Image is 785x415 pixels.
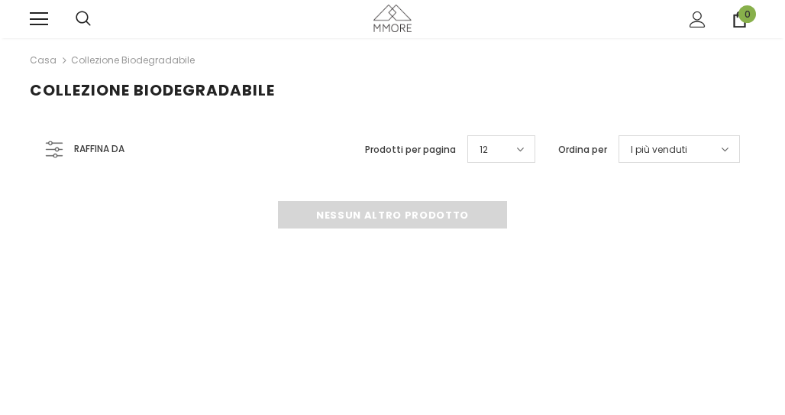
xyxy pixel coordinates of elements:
label: Ordina per [558,142,607,157]
span: I più venduti [631,142,687,157]
label: Prodotti per pagina [365,142,456,157]
span: Raffina da [74,141,124,157]
a: Collezione biodegradabile [71,53,195,66]
img: Casi MMORE [373,5,412,31]
span: 12 [480,142,488,157]
a: Casa [30,51,57,70]
span: 0 [738,5,756,23]
a: 0 [732,11,748,28]
span: Collezione biodegradabile [30,79,275,101]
